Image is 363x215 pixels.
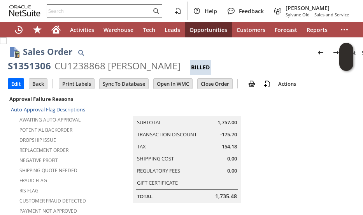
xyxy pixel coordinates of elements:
[335,22,354,37] div: More menus
[19,147,68,153] a: Replacement Order
[28,22,47,37] div: Shortcuts
[151,6,161,16] svg: Search
[8,79,24,89] input: Edit
[339,43,353,71] iframe: Click here to launch Oracle Guided Learning Help Panel
[19,177,47,184] a: Fraud Flag
[165,26,180,33] span: Leads
[33,25,42,34] svg: Shortcuts
[133,104,241,116] caption: Summary
[29,79,47,89] input: Back
[154,79,192,89] input: Open In WMC
[23,45,72,58] h1: Sales Order
[190,60,211,75] div: Billed
[314,12,349,18] span: Sales and Service
[339,57,353,71] span: Oracle Guided Learning Widget. To move around, please hold and drag
[137,155,174,162] a: Shipping Cost
[65,22,99,37] a: Activities
[100,79,148,89] input: Sync To Database
[185,22,232,37] a: Opportunities
[19,167,77,174] a: Shipping Quote Needed
[286,4,349,12] span: [PERSON_NAME]
[217,119,237,126] span: 1,757.00
[275,80,299,87] a: Actions
[19,157,58,164] a: Negative Profit
[19,187,39,194] a: RIS flag
[19,197,86,204] a: Customer Fraud Detected
[99,22,138,37] a: Warehouse
[59,79,94,89] input: Print Labels
[215,192,237,200] span: 1,735.48
[19,208,77,214] a: Payment not approved
[239,7,264,15] span: Feedback
[160,22,185,37] a: Leads
[103,26,133,33] span: Warehouse
[19,137,56,143] a: Dropship Issue
[205,7,217,15] span: Help
[11,106,85,113] a: Auto-Approval Flag Descriptions
[222,143,237,150] span: 154.18
[331,48,341,57] img: Next
[70,26,94,33] span: Activities
[9,22,28,37] a: Recent Records
[138,22,160,37] a: Tech
[137,167,180,174] a: Regulatory Fees
[9,5,40,16] svg: logo
[51,25,61,34] svg: Home
[275,26,297,33] span: Forecast
[19,127,72,133] a: Potential Backorder
[311,12,313,18] span: -
[14,25,23,34] svg: Recent Records
[220,131,237,138] span: -175.70
[137,131,197,138] a: Transaction Discount
[247,79,256,88] img: print.svg
[227,167,237,174] span: 0.00
[19,116,81,123] a: Awaiting Auto-Approval
[8,94,129,104] div: Approval Failure Reasons
[47,6,151,16] input: Search
[237,26,265,33] span: Customers
[302,22,332,37] a: Reports
[137,143,146,150] a: Tax
[189,26,227,33] span: Opportunities
[76,48,86,57] img: Quick Find
[137,179,178,186] a: Gift Certificate
[270,22,302,37] a: Forecast
[137,193,153,200] a: Total
[143,26,155,33] span: Tech
[232,22,270,37] a: Customers
[316,48,325,57] img: Previous
[8,60,51,72] div: S1351306
[198,79,232,89] input: Close Order
[227,155,237,162] span: 0.00
[307,26,328,33] span: Reports
[286,12,310,18] span: Sylvane Old
[54,60,181,72] div: CU1238868 [PERSON_NAME]
[137,119,161,126] a: Subtotal
[47,22,65,37] a: Home
[263,79,272,88] img: add-record.svg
